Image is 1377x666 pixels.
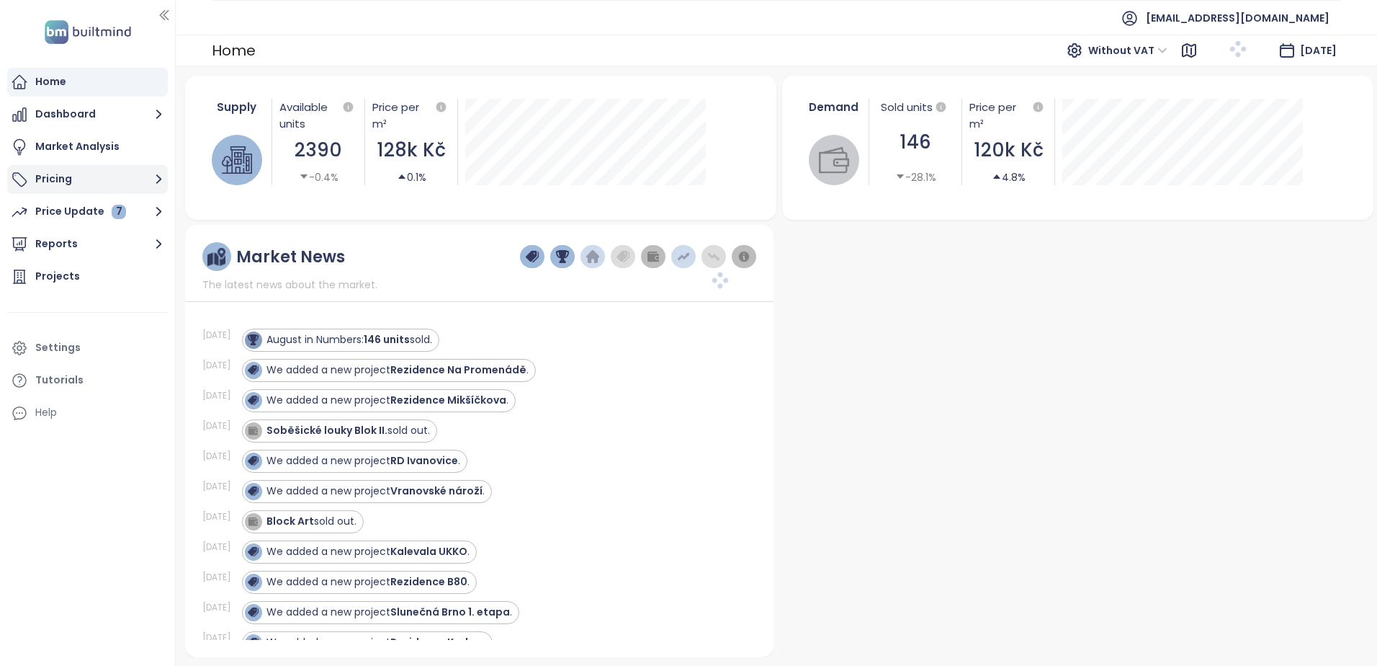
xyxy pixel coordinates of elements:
[390,453,458,468] strong: RD Ivanovice
[248,637,258,647] img: icon
[647,250,660,263] img: wallet-dark-grey.png
[616,250,629,263] img: price-tag-grey.png
[390,393,506,407] strong: Rezidence Mikšíčkova
[248,395,258,405] img: icon
[992,172,1002,182] span: caret-up
[372,136,450,165] div: 128k Kč
[202,571,238,584] div: [DATE]
[248,334,258,345] img: icon
[390,635,483,649] strong: Rezidence Krokus
[112,205,126,219] div: 7
[266,363,529,378] div: We added a new project .
[7,165,168,194] button: Pricing
[390,544,467,559] strong: Kalevala UKKO
[7,68,168,97] a: Home
[372,99,433,132] div: Price per m²
[248,607,258,617] img: icon
[35,267,80,285] div: Projects
[212,37,256,63] div: Home
[7,366,168,395] a: Tutorials
[677,250,690,263] img: price-increases.png
[207,248,225,266] img: ruler
[266,605,512,620] div: We added a new project .
[210,99,265,115] div: Supply
[35,73,66,91] div: Home
[279,99,357,132] div: Available units
[222,145,252,175] img: house
[895,172,905,182] span: caret-down
[202,419,238,432] div: [DATE]
[202,359,238,372] div: [DATE]
[266,423,387,438] strong: Soběšické louky Blok II.
[266,453,460,469] div: We added a new project .
[707,250,720,263] img: price-decreases.png
[266,574,470,590] div: We added a new project .
[248,516,258,526] img: icon
[266,393,508,408] div: We added a new project .
[299,172,309,182] span: caret-down
[390,363,526,377] strong: Rezidence Na Promenádě
[876,128,954,157] div: 146
[1088,40,1167,61] span: Without VAT
[969,136,1047,165] div: 120k Kč
[35,138,120,156] div: Market Analysis
[526,250,539,263] img: price-tag-dark-blue.png
[202,601,238,614] div: [DATE]
[248,577,258,587] img: icon
[737,250,750,263] img: information-circle.png
[969,99,1047,132] div: Price per m²
[992,169,1026,185] div: 4.8%
[397,172,407,182] span: caret-up
[248,425,258,435] img: icon
[819,145,849,175] img: wallet
[35,339,81,357] div: Settings
[202,510,238,523] div: [DATE]
[266,514,314,528] strong: Block Art
[202,389,238,402] div: [DATE]
[1300,43,1337,58] span: [DATE]
[248,365,258,375] img: icon
[390,605,510,619] strong: Slunečná Brno 1. etapa
[364,332,410,347] strong: 146 units
[895,169,936,185] div: -28.1%
[266,484,485,499] div: We added a new project .
[7,399,168,427] div: Help
[202,329,238,342] div: [DATE]
[202,541,238,554] div: [DATE]
[586,250,599,263] img: home-dark-blue.png
[7,334,168,363] a: Settings
[202,277,377,293] span: The latest news about the market.
[35,371,84,389] div: Tutorials
[266,332,432,347] div: August in Numbers: sold.
[266,635,485,650] div: We added a new project .
[7,197,168,226] button: Price Update 7
[266,514,356,529] div: sold out.
[248,546,258,556] img: icon
[556,250,569,263] img: trophy-dark-blue.png
[202,450,238,463] div: [DATE]
[1146,1,1329,35] span: [EMAIL_ADDRESS][DOMAIN_NAME]
[7,133,168,161] a: Market Analysis
[279,136,357,165] div: 2390
[397,169,426,185] div: 0.1%
[390,484,483,498] strong: Vranovské nároží
[266,423,430,438] div: sold out.
[202,480,238,493] div: [DATE]
[248,486,258,496] img: icon
[35,203,126,221] div: Price Update
[390,574,467,589] strong: Rezidence B80
[236,248,345,266] div: Market News
[876,99,954,116] div: Sold units
[202,631,238,644] div: [DATE]
[7,262,168,291] a: Projects
[299,169,338,185] div: -0.4%
[40,17,135,47] img: logo
[807,99,862,115] div: Demand
[266,544,470,559] div: We added a new project .
[35,404,57,422] div: Help
[7,100,168,129] button: Dashboard
[7,230,168,259] button: Reports
[248,456,258,466] img: icon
